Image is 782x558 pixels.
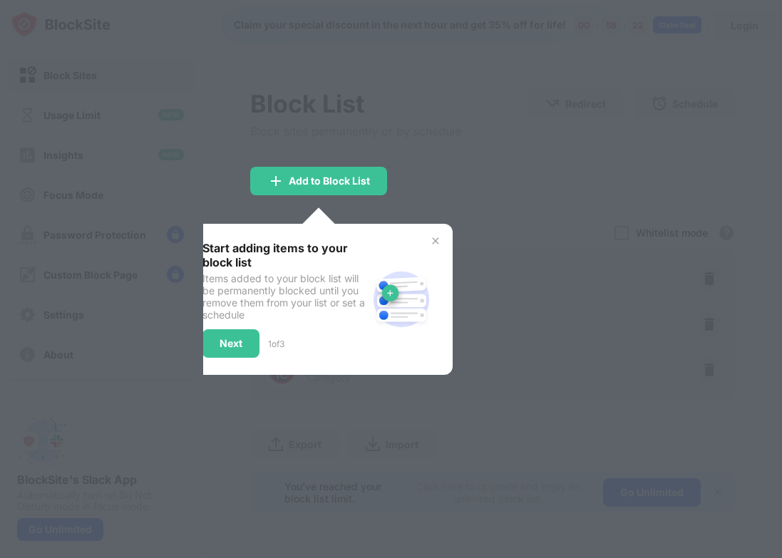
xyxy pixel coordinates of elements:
div: 1 of 3 [268,339,284,349]
img: block-site.svg [367,265,436,334]
div: Next [220,338,242,349]
div: Start adding items to your block list [202,241,367,269]
div: Add to Block List [289,175,370,187]
div: Items added to your block list will be permanently blocked until you remove them from your list o... [202,272,367,321]
img: x-button.svg [430,235,441,247]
